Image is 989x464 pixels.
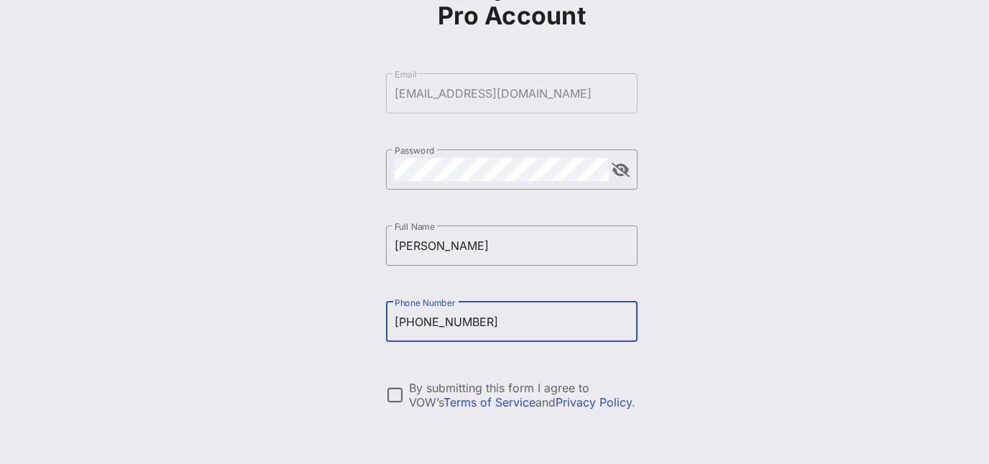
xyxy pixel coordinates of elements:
[395,297,455,308] label: Phone Number
[443,395,535,409] a: Terms of Service
[395,221,435,232] label: Full Name
[612,163,630,177] button: append icon
[395,310,629,333] input: Phone Number
[556,395,632,409] a: Privacy Policy
[395,145,435,156] label: Password
[395,69,417,80] label: Email
[409,381,638,409] div: By submitting this form I agree to VOW’s and .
